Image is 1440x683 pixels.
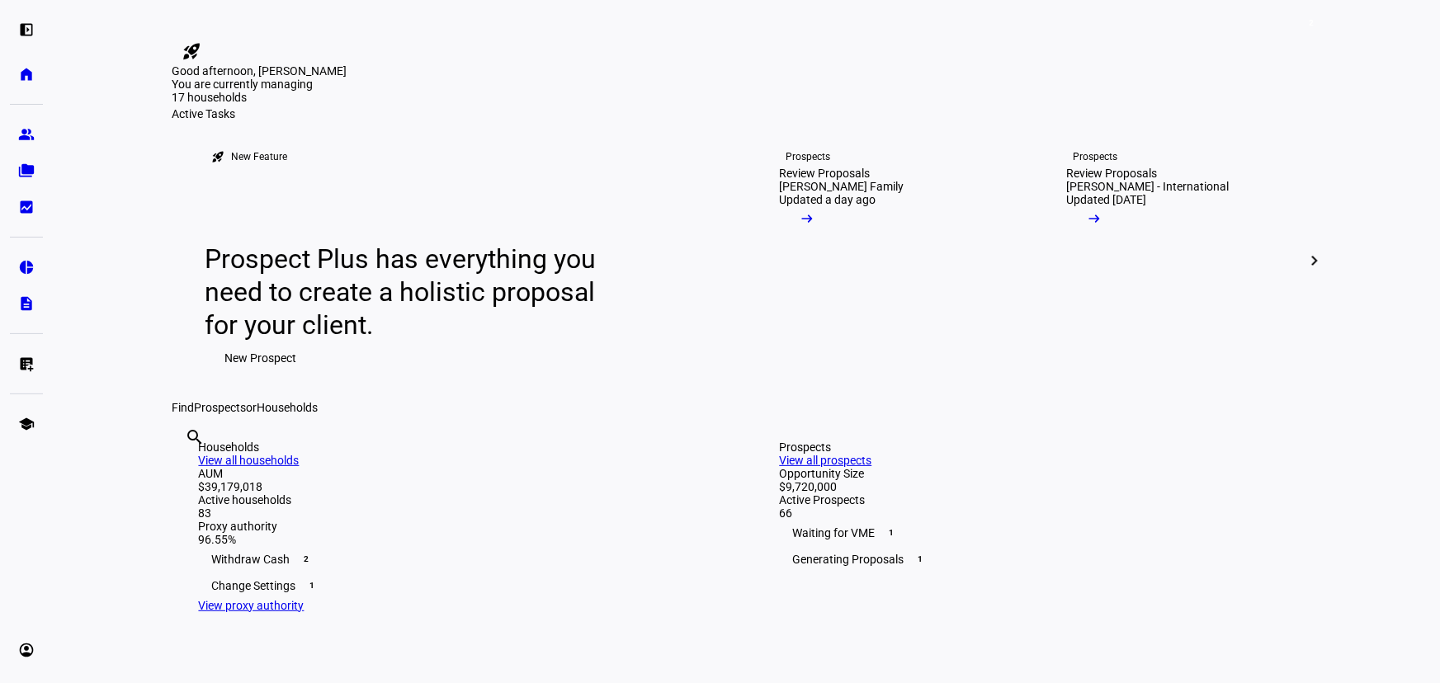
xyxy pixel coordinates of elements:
span: 2 [1305,16,1319,30]
a: description [10,287,43,320]
eth-mat-symbol: group [18,126,35,143]
mat-icon: rocket_launch [212,150,225,163]
div: Prospect Plus has everything you need to create a holistic proposal for your client. [205,243,612,341]
span: Households [257,401,319,414]
div: [PERSON_NAME] - International [1067,180,1230,193]
div: 17 households [172,91,338,107]
a: bid_landscape [10,191,43,224]
div: AUM [199,467,714,480]
span: 1 [306,579,319,592]
a: View proxy authority [199,599,305,612]
div: Active Tasks [172,107,1321,120]
a: View all prospects [780,454,872,467]
div: Generating Proposals [780,546,1295,572]
div: Active households [199,493,714,506]
eth-mat-symbol: bid_landscape [18,199,35,215]
mat-icon: arrow_right_alt [800,210,816,227]
a: ProspectsReview Proposals[PERSON_NAME] - InternationalUpdated [DATE] [1041,120,1315,401]
eth-mat-symbol: pie_chart [18,259,35,276]
span: Prospects [195,401,247,414]
div: Prospects [786,150,831,163]
span: You are currently managing [172,78,314,91]
div: Waiting for VME [780,520,1295,546]
div: 83 [199,506,714,520]
div: Review Proposals [1067,167,1158,180]
span: 1 [914,553,928,566]
button: New Prospect [205,341,317,374]
a: folder_copy [10,154,43,187]
div: Active Prospects [780,493,1295,506]
div: Review Proposals [780,167,871,180]
span: 1 [885,526,899,539]
a: group [10,118,43,151]
div: Withdraw Cash [199,546,714,572]
div: Prospects [1074,150,1118,163]
eth-mat-symbol: description [18,295,35,312]
div: $39,179,018 [199,480,714,493]
div: [PERSON_NAME] Family [780,180,904,193]
eth-mat-symbol: home [18,66,35,82]
div: Change Settings [199,572,714,599]
mat-icon: search [186,427,205,447]
div: Households [199,440,714,454]
div: Good afternoon, [PERSON_NAME] [172,64,1321,78]
span: 2 [300,553,314,566]
eth-mat-symbol: left_panel_open [18,21,35,38]
div: $9,720,000 [780,480,1295,493]
mat-icon: chevron_right [1305,251,1324,271]
a: home [10,58,43,91]
eth-mat-symbol: account_circle [18,642,35,658]
div: 96.55% [199,533,714,546]
mat-icon: arrow_right_alt [1087,210,1103,227]
a: pie_chart [10,251,43,284]
eth-mat-symbol: folder_copy [18,163,35,179]
div: Updated a day ago [780,193,876,206]
a: ProspectsReview Proposals[PERSON_NAME] FamilyUpdated a day ago [753,120,1027,401]
eth-mat-symbol: list_alt_add [18,356,35,372]
div: 66 [780,506,1295,520]
input: Enter name of prospect or household [186,450,189,469]
div: Updated [DATE] [1067,193,1147,206]
div: Opportunity Size [780,467,1295,480]
mat-icon: rocket_launch [182,41,202,61]
div: Proxy authority [199,520,714,533]
div: Prospects [780,440,1295,454]
div: New Feature [232,150,288,163]
a: View all households [199,454,300,467]
span: New Prospect [225,341,297,374]
eth-mat-symbol: school [18,416,35,432]
div: Find or [172,401,1321,414]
